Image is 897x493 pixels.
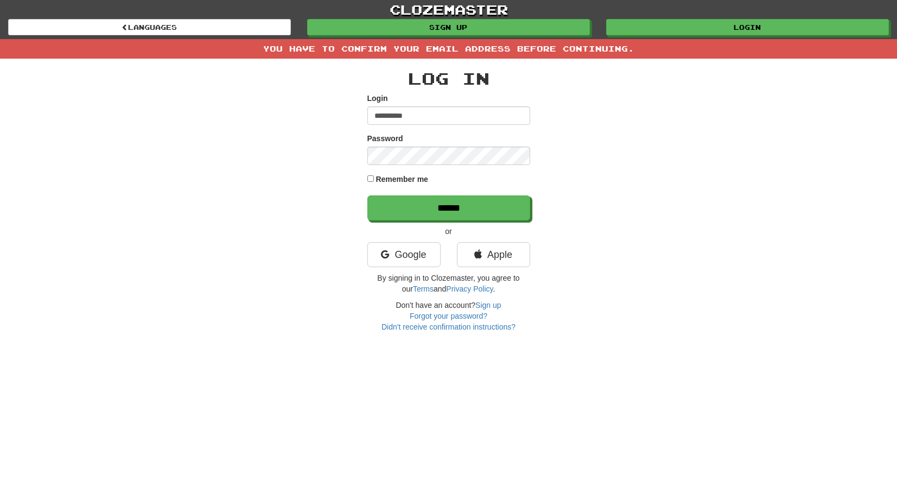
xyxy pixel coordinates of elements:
a: Sign up [307,19,590,35]
h2: Log In [367,69,530,87]
p: or [367,226,530,237]
a: Forgot your password? [410,312,487,320]
label: Remember me [376,174,428,185]
div: Don't have an account? [367,300,530,332]
a: Didn't receive confirmation instructions? [381,323,516,331]
p: By signing in to Clozemaster, you agree to our and . [367,273,530,294]
a: Google [367,242,441,267]
a: Privacy Policy [446,285,493,293]
a: Terms [413,285,434,293]
a: Login [606,19,889,35]
a: Sign up [475,301,501,309]
a: Languages [8,19,291,35]
label: Password [367,133,403,144]
a: Apple [457,242,530,267]
label: Login [367,93,388,104]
